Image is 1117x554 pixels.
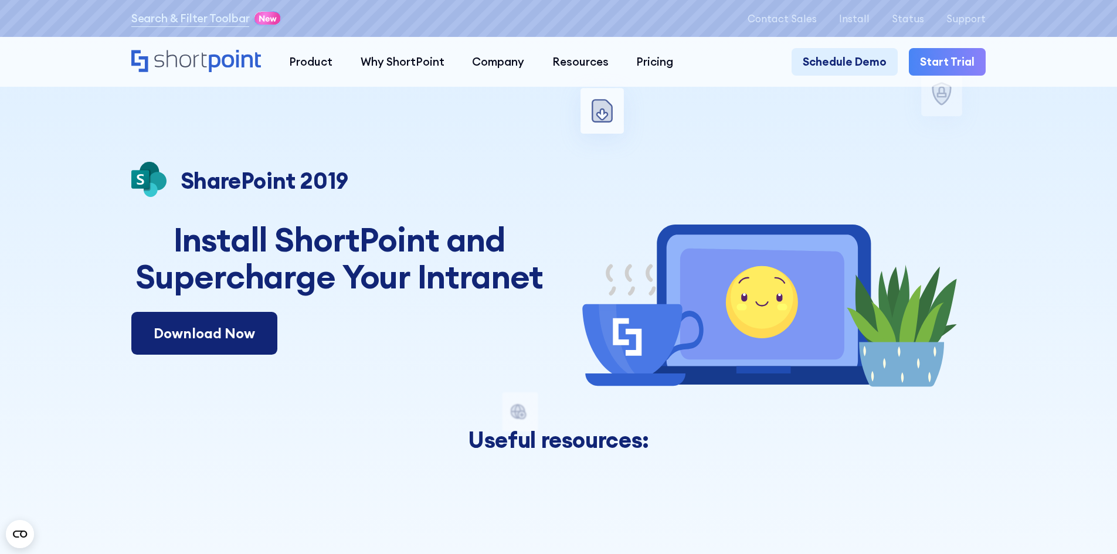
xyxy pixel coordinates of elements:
a: Download Now [131,312,277,355]
p: SharePoint 2019 [181,168,348,193]
a: Support [946,13,986,24]
a: Resources [538,48,623,76]
h1: Install ShortPoint and Supercharge Your Intranet [131,221,548,295]
div: Product [289,53,332,70]
button: Open CMP widget [6,520,34,548]
a: Contact Sales [748,13,817,24]
a: Pricing [623,48,688,76]
iframe: Chat Widget [906,418,1117,554]
a: Search & Filter Toolbar [131,10,250,27]
a: Status [892,13,924,24]
div: Company [472,53,524,70]
a: Product [275,48,347,76]
a: Home [131,50,261,74]
a: Install [839,13,870,24]
div: Pricing [636,53,673,70]
div: Why ShortPoint [361,53,444,70]
a: Start Trial [909,48,986,76]
a: Why ShortPoint [347,48,459,76]
a: Company [458,48,538,76]
div: Resources [552,53,609,70]
a: Schedule Demo [792,48,898,76]
h3: Useful resources: [131,427,986,453]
